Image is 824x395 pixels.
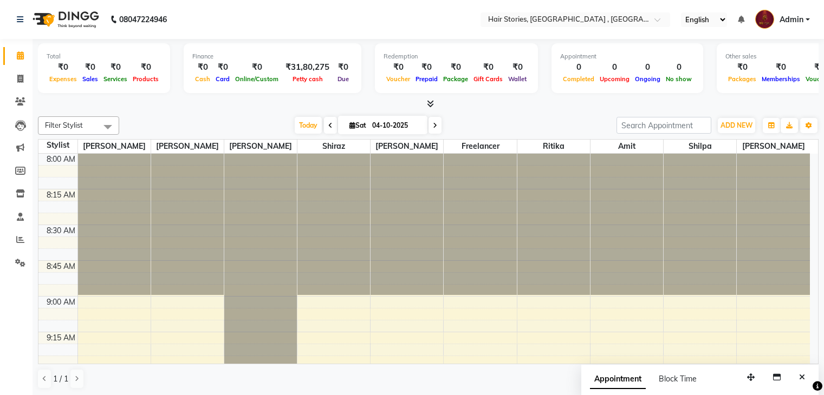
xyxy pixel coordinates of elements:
div: Finance [192,52,353,61]
div: Total [47,52,161,61]
span: [PERSON_NAME] [371,140,443,153]
div: ₹0 [232,61,281,74]
input: Search Appointment [617,117,711,134]
span: Expenses [47,75,80,83]
div: ₹0 [213,61,232,74]
div: ₹0 [101,61,130,74]
span: Products [130,75,161,83]
div: ₹0 [471,61,505,74]
div: 8:45 AM [44,261,77,272]
span: Due [335,75,352,83]
span: Sat [347,121,369,129]
div: 8:30 AM [44,225,77,236]
button: Close [794,369,810,386]
img: Admin [755,10,774,29]
div: ₹0 [334,61,353,74]
span: Amit [591,140,663,153]
span: [PERSON_NAME] [78,140,151,153]
div: ₹0 [505,61,529,74]
span: No show [663,75,695,83]
span: Petty cash [290,75,326,83]
div: ₹0 [130,61,161,74]
span: Online/Custom [232,75,281,83]
span: [PERSON_NAME] [151,140,224,153]
span: Shilpa [664,140,736,153]
b: 08047224946 [119,4,167,35]
span: Wallet [505,75,529,83]
span: Block Time [659,374,697,384]
div: ₹0 [440,61,471,74]
span: Gift Cards [471,75,505,83]
div: ₹0 [192,61,213,74]
div: Appointment [560,52,695,61]
span: Memberships [759,75,803,83]
span: Shiraz [297,140,370,153]
span: Filter Stylist [45,121,83,129]
span: Admin [780,14,803,25]
span: Ongoing [632,75,663,83]
span: Voucher [384,75,413,83]
div: ₹0 [725,61,759,74]
div: ₹31,80,275 [281,61,334,74]
span: Package [440,75,471,83]
div: 0 [560,61,597,74]
span: Appointment [590,370,646,389]
span: Card [213,75,232,83]
div: 8:00 AM [44,154,77,165]
span: Prepaid [413,75,440,83]
img: logo [28,4,102,35]
div: 8:15 AM [44,189,77,201]
span: Packages [725,75,759,83]
div: ₹0 [413,61,440,74]
span: [PERSON_NAME] [737,140,810,153]
input: 2025-10-04 [369,117,423,134]
button: ADD NEW [718,118,755,133]
div: ₹0 [80,61,101,74]
span: 1 / 1 [53,373,68,385]
div: ₹0 [384,61,413,74]
div: 0 [663,61,695,74]
span: Completed [560,75,597,83]
span: Services [101,75,130,83]
div: 0 [632,61,663,74]
div: 0 [597,61,632,74]
div: ₹0 [759,61,803,74]
div: Stylist [38,140,77,151]
div: 9:00 AM [44,297,77,308]
div: ₹0 [47,61,80,74]
span: ADD NEW [721,121,752,129]
span: Sales [80,75,101,83]
span: Cash [192,75,213,83]
span: Today [295,117,322,134]
div: Redemption [384,52,529,61]
span: Freelancer [444,140,516,153]
span: Ritika [517,140,590,153]
span: Upcoming [597,75,632,83]
div: 9:15 AM [44,332,77,344]
span: [PERSON_NAME] [224,140,297,153]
